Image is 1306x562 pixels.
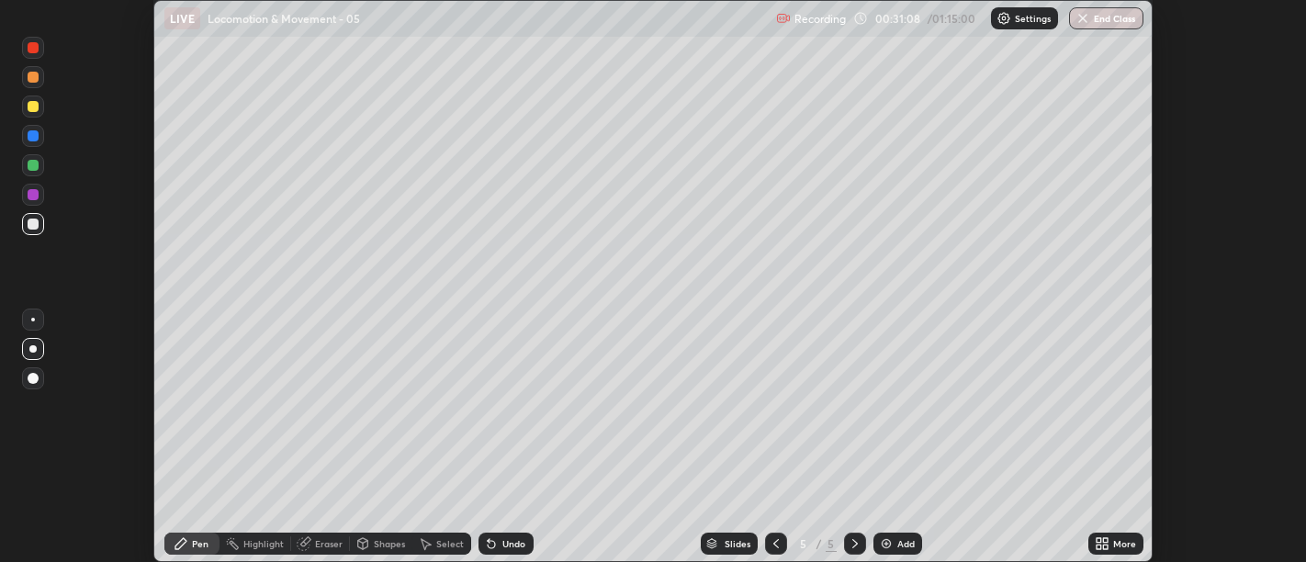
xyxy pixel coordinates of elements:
img: recording.375f2c34.svg [776,11,791,26]
p: Locomotion & Movement - 05 [208,11,360,26]
img: class-settings-icons [996,11,1011,26]
div: Slides [725,539,750,548]
div: Shapes [374,539,405,548]
div: Undo [502,539,525,548]
div: / [816,538,822,549]
div: Pen [192,539,208,548]
div: Add [897,539,915,548]
div: Highlight [243,539,284,548]
button: End Class [1069,7,1143,29]
p: Settings [1015,14,1051,23]
p: Recording [794,12,846,26]
img: end-class-cross [1075,11,1090,26]
p: LIVE [170,11,195,26]
div: 5 [794,538,813,549]
div: 5 [826,535,837,552]
div: Select [436,539,464,548]
img: add-slide-button [879,536,894,551]
div: More [1113,539,1136,548]
div: Eraser [315,539,343,548]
